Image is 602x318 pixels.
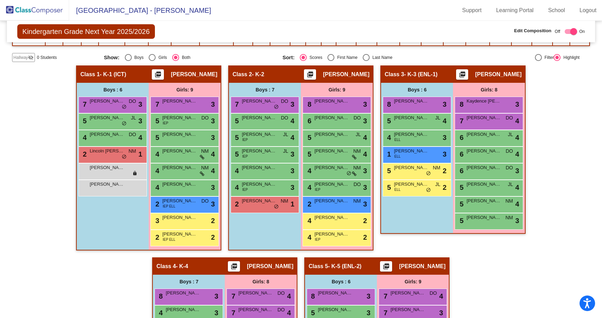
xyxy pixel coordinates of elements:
span: DO [277,290,285,297]
button: Print Students Details [456,69,468,80]
div: Boys : 7 [153,275,225,289]
span: 3 [211,182,215,193]
span: 2 [233,200,239,208]
span: 3 [211,132,215,143]
span: 3 [290,166,294,176]
span: - K-4 [176,263,188,270]
span: [PERSON_NAME] [242,164,276,171]
span: [PERSON_NAME] [314,181,349,188]
span: 5 [233,150,239,158]
a: School [543,5,571,16]
span: Kaydence [PERSON_NAME] [466,98,501,105]
span: IEP [315,187,320,192]
span: 4 [290,132,294,143]
span: JL [356,131,361,138]
span: 3 [443,132,446,143]
span: JL [508,181,513,188]
span: [PERSON_NAME] [466,148,501,154]
span: NM [433,164,441,171]
span: 7 [81,100,86,108]
span: 2 [363,215,367,226]
span: 5 [385,117,391,125]
span: - K-3 (ENL-1) [404,71,438,78]
span: 3 [363,166,367,176]
div: First Name [334,54,358,61]
span: 5 [385,184,391,191]
span: do_not_disturb_alt [274,204,279,210]
span: 4 [154,184,159,191]
span: 6 [306,117,311,125]
span: [PERSON_NAME] [394,131,428,138]
span: [PERSON_NAME] [90,98,124,105]
span: 4 [287,308,291,318]
span: 3 [443,149,446,159]
span: [PERSON_NAME] [314,114,349,121]
span: 3 [211,99,215,109]
mat-radio-group: Select an option [283,54,456,61]
span: 1 [385,150,391,158]
span: [PERSON_NAME] [390,290,425,297]
span: do_not_disturb_alt [122,121,127,126]
span: 4 [306,184,311,191]
span: DO [277,306,285,313]
span: [PERSON_NAME] [390,306,425,313]
span: [PERSON_NAME] [162,98,197,105]
span: [PERSON_NAME] [90,131,124,138]
span: 2 [306,200,311,208]
span: 4 [306,233,311,241]
span: [PERSON_NAME] [314,231,349,238]
span: [PERSON_NAME] [162,131,197,138]
span: [PERSON_NAME] [466,197,501,204]
span: Class 2 [232,71,252,78]
span: On [579,28,585,35]
span: Class 3 [385,71,404,78]
span: 2 [81,150,86,158]
span: 7 [154,100,159,108]
span: DO [129,98,136,105]
mat-icon: visibility_off [28,55,34,60]
span: [PERSON_NAME] [242,114,276,121]
span: 2 [443,182,446,193]
span: 8 [309,292,315,300]
span: JL [508,131,513,138]
span: 5 [458,184,463,191]
span: 1 [138,149,142,159]
mat-icon: picture_as_pdf [306,71,314,81]
div: Boys : 6 [381,83,453,97]
span: [PERSON_NAME] [314,164,349,171]
div: Girls [156,54,167,61]
span: Sort: [283,54,295,61]
span: 4 [211,166,215,176]
span: Class 1 [80,71,100,78]
span: [PERSON_NAME] [242,98,276,105]
span: Class 4 [156,263,176,270]
span: [GEOGRAPHIC_DATA] - [PERSON_NAME] [69,5,211,16]
span: [PERSON_NAME] [238,306,273,313]
span: ELL [394,187,400,192]
span: 4 [287,291,291,301]
span: [PERSON_NAME] [314,197,349,204]
span: [PERSON_NAME] [314,148,349,154]
mat-icon: picture_as_pdf [458,71,466,81]
div: Boys : 7 [229,83,301,97]
span: 2 [443,166,446,176]
span: 4 [385,134,391,141]
span: JL [283,131,288,138]
span: DO [506,164,513,171]
span: [PERSON_NAME] [466,181,501,188]
span: 5 [385,167,391,175]
span: 5 [309,309,315,317]
span: JL [283,148,288,155]
span: 3 [515,99,519,109]
div: Boys : 6 [305,275,377,289]
span: 7 [458,117,463,125]
span: DO [429,290,437,297]
div: Girls: 9 [377,275,449,289]
span: 4 [515,199,519,209]
span: NM [201,148,209,155]
span: - K-1 (ICT) [100,71,126,78]
span: Edit Composition [514,27,552,34]
button: Print Students Details [152,69,164,80]
span: do_not_disturb_alt [426,187,431,193]
span: 2 [211,215,215,226]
